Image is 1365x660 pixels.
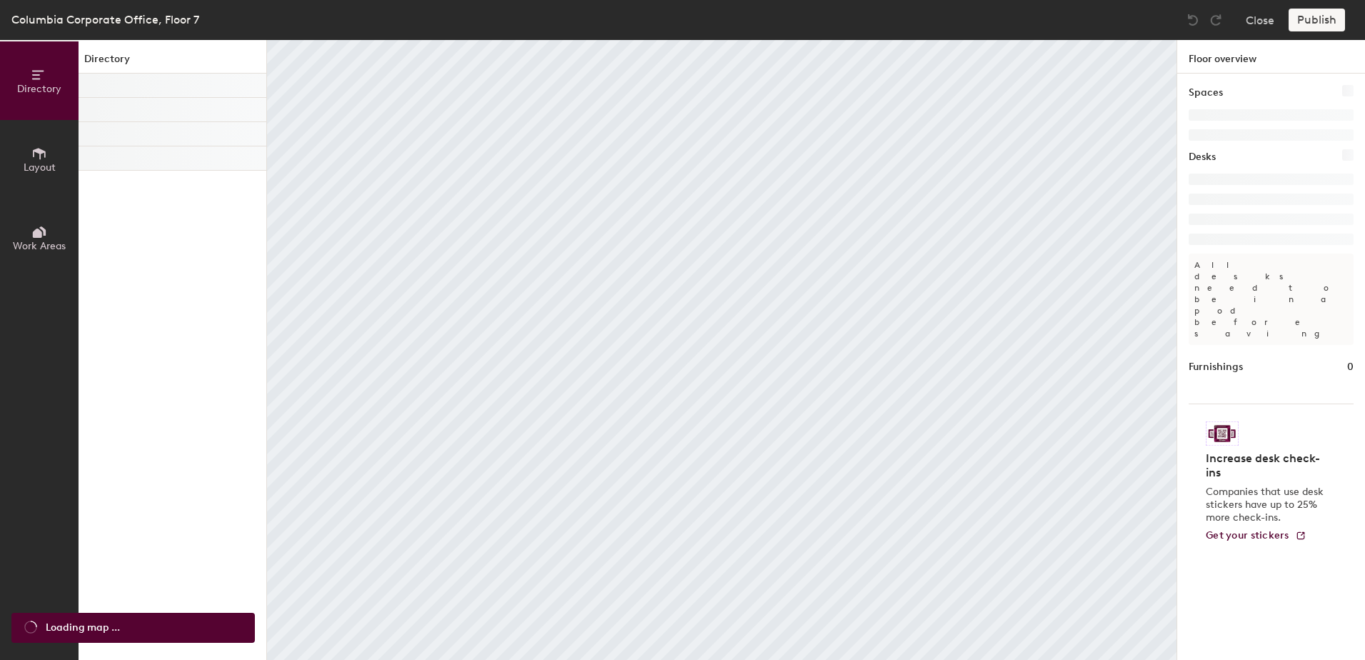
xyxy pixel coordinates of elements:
[11,11,199,29] div: Columbia Corporate Office, Floor 7
[1246,9,1274,31] button: Close
[13,240,66,252] span: Work Areas
[79,51,266,74] h1: Directory
[1206,421,1239,446] img: Sticker logo
[1189,85,1223,101] h1: Spaces
[46,620,120,636] span: Loading map ...
[1206,530,1306,542] a: Get your stickers
[1206,529,1289,541] span: Get your stickers
[1189,149,1216,165] h1: Desks
[1186,13,1200,27] img: Undo
[1177,40,1365,74] h1: Floor overview
[17,83,61,95] span: Directory
[1189,254,1354,345] p: All desks need to be in a pod before saving
[24,161,56,174] span: Layout
[1206,486,1328,524] p: Companies that use desk stickers have up to 25% more check-ins.
[1189,359,1243,375] h1: Furnishings
[1206,451,1328,480] h4: Increase desk check-ins
[267,40,1177,660] canvas: Map
[1209,13,1223,27] img: Redo
[1347,359,1354,375] h1: 0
